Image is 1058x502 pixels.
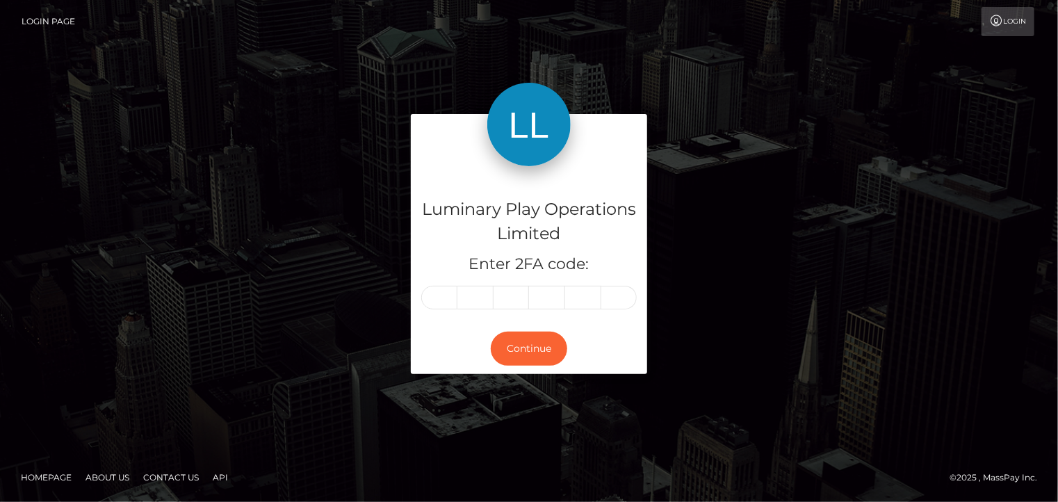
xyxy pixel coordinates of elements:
img: Luminary Play Operations Limited [487,83,571,166]
a: Contact Us [138,467,204,488]
a: API [207,467,234,488]
a: Homepage [15,467,77,488]
h4: Luminary Play Operations Limited [421,197,637,246]
div: © 2025 , MassPay Inc. [950,470,1048,485]
h5: Enter 2FA code: [421,254,637,275]
a: Login Page [22,7,75,36]
a: About Us [80,467,135,488]
button: Continue [491,332,567,366]
a: Login [982,7,1034,36]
